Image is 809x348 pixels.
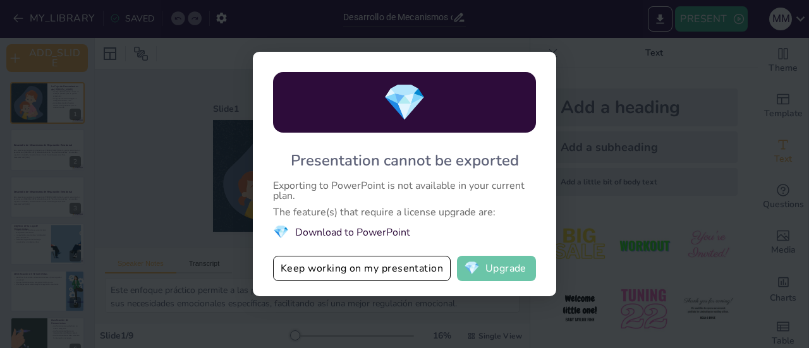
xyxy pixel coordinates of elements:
[273,207,536,217] div: The feature(s) that require a license upgrade are:
[464,262,480,275] span: diamond
[273,224,289,241] span: diamond
[382,78,427,127] span: diamond
[291,150,519,171] div: Presentation cannot be exported
[273,181,536,201] div: Exporting to PowerPoint is not available in your current plan.
[273,224,536,241] li: Download to PowerPoint
[457,256,536,281] button: diamondUpgrade
[273,256,451,281] button: Keep working on my presentation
